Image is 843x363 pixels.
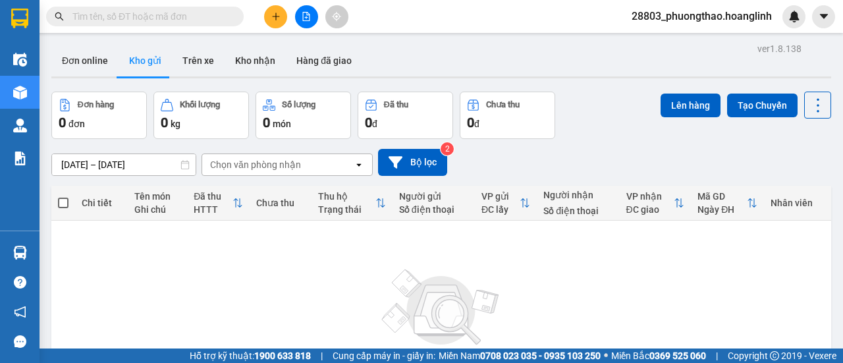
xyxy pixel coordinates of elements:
div: Trạng thái [318,204,375,215]
span: file-add [302,12,311,21]
span: đơn [68,119,85,129]
button: Đơn hàng0đơn [51,92,147,139]
span: đ [474,119,479,129]
input: Select a date range. [52,154,196,175]
button: Hàng đã giao [286,45,362,76]
div: Đơn hàng [78,100,114,109]
div: Số điện thoại [399,204,468,215]
div: Ghi chú [134,204,181,215]
span: aim [332,12,341,21]
button: Khối lượng0kg [153,92,249,139]
th: Toggle SortBy [475,186,537,221]
button: Tạo Chuyến [727,94,798,117]
div: Chưa thu [256,198,305,208]
button: Lên hàng [661,94,721,117]
div: Đã thu [194,191,232,202]
img: icon-new-feature [788,11,800,22]
span: Miền Nam [439,349,601,363]
div: Khối lượng [180,100,220,109]
span: kg [171,119,180,129]
svg: open [354,159,364,170]
th: Toggle SortBy [691,186,764,221]
span: search [55,12,64,21]
div: Chi tiết [82,198,121,208]
span: | [321,349,323,363]
div: VP gửi [481,191,520,202]
div: Mã GD [697,191,747,202]
img: warehouse-icon [13,53,27,67]
strong: 0708 023 035 - 0935 103 250 [480,350,601,361]
button: Đã thu0đ [358,92,453,139]
sup: 2 [441,142,454,155]
button: Kho gửi [119,45,172,76]
div: ĐC lấy [481,204,520,215]
th: Toggle SortBy [620,186,692,221]
button: caret-down [812,5,835,28]
img: logo-vxr [11,9,28,28]
div: Chọn văn phòng nhận [210,158,301,171]
div: ĐC giao [626,204,674,215]
div: Đã thu [384,100,408,109]
span: Hỗ trợ kỹ thuật: [190,349,311,363]
button: plus [264,5,287,28]
button: Kho nhận [225,45,286,76]
div: Chưa thu [486,100,520,109]
div: Thu hộ [318,191,375,202]
span: caret-down [818,11,830,22]
span: Cung cấp máy in - giấy in: [333,349,435,363]
button: Số lượng0món [256,92,351,139]
div: HTTT [194,204,232,215]
span: plus [271,12,281,21]
strong: 0369 525 060 [649,350,706,361]
span: 0 [59,115,66,130]
div: Ngày ĐH [697,204,747,215]
span: món [273,119,291,129]
button: aim [325,5,348,28]
img: svg+xml;base64,PHN2ZyBjbGFzcz0ibGlzdC1wbHVnX19zdmciIHhtbG5zPSJodHRwOi8vd3d3LnczLm9yZy8yMDAwL3N2Zy... [375,262,507,354]
span: message [14,335,26,348]
span: 0 [161,115,168,130]
button: Trên xe [172,45,225,76]
th: Toggle SortBy [312,186,393,221]
img: warehouse-icon [13,246,27,260]
div: ver 1.8.138 [757,42,802,56]
img: warehouse-icon [13,119,27,132]
div: Nhân viên [771,198,825,208]
th: Toggle SortBy [187,186,249,221]
span: 0 [467,115,474,130]
div: Người gửi [399,191,468,202]
span: 28803_phuongthao.hoanglinh [621,8,782,24]
button: Bộ lọc [378,149,447,176]
img: warehouse-icon [13,86,27,99]
span: | [716,349,718,363]
strong: 1900 633 818 [254,350,311,361]
button: file-add [295,5,318,28]
span: copyright [770,351,779,360]
div: VP nhận [626,191,674,202]
div: Tên món [134,191,181,202]
div: Số lượng [282,100,315,109]
div: Số điện thoại [543,206,612,216]
span: đ [372,119,377,129]
span: notification [14,306,26,318]
span: 0 [365,115,372,130]
img: solution-icon [13,152,27,165]
span: Miền Bắc [611,349,706,363]
button: Chưa thu0đ [460,92,555,139]
span: 0 [263,115,270,130]
input: Tìm tên, số ĐT hoặc mã đơn [72,9,228,24]
span: ⚪️ [604,353,608,358]
button: Đơn online [51,45,119,76]
span: question-circle [14,276,26,289]
div: Người nhận [543,190,612,200]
